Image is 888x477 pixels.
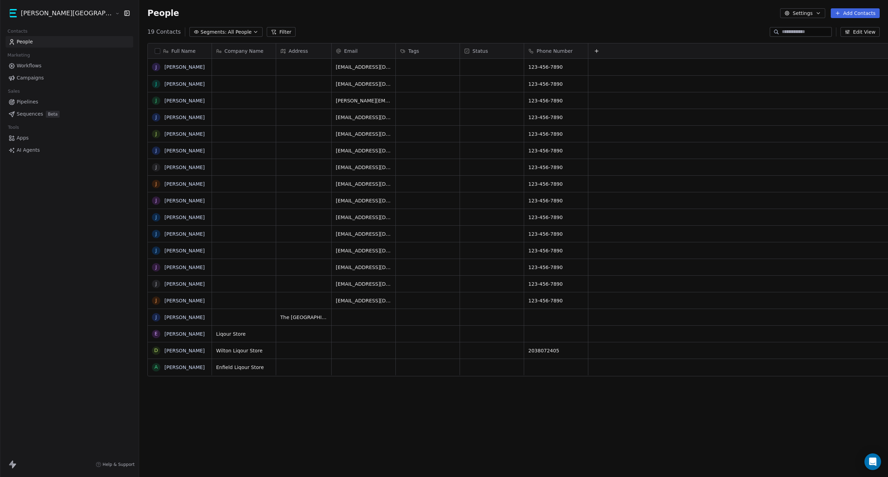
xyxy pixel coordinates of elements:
span: [EMAIL_ADDRESS][DOMAIN_NAME] [336,181,391,187]
span: [EMAIL_ADDRESS][DOMAIN_NAME] [336,297,391,304]
a: Pipelines [6,96,133,108]
span: 123-456-7890 [528,247,584,254]
span: Help & Support [103,462,135,467]
span: Liqour Store [216,330,272,337]
a: [PERSON_NAME] [164,181,205,187]
span: Pipelines [17,98,38,106]
span: Sales [5,86,23,97]
div: J [155,130,157,137]
a: [PERSON_NAME] [164,298,205,303]
div: J [155,197,157,204]
div: J [155,297,157,304]
div: J [155,164,157,171]
span: [PERSON_NAME][EMAIL_ADDRESS][DOMAIN_NAME] [336,97,391,104]
span: Email [344,48,358,55]
img: 55211_Kane%20Street%20Capital_Logo_AC-01.png [10,9,18,17]
a: Campaigns [6,72,133,84]
a: [PERSON_NAME] [164,281,205,287]
div: J [155,263,157,271]
span: [EMAIL_ADDRESS][DOMAIN_NAME] [336,197,391,204]
span: All People [228,28,251,36]
span: Enfield Liqour Store [216,364,272,371]
span: Company Name [224,48,263,55]
a: [PERSON_NAME] [164,131,205,137]
div: J [155,180,157,187]
a: Apps [6,132,133,144]
a: [PERSON_NAME] [164,148,205,153]
span: Beta [46,111,60,118]
span: [EMAIL_ADDRESS][DOMAIN_NAME] [336,147,391,154]
div: Status [460,43,524,58]
span: [EMAIL_ADDRESS][DOMAIN_NAME] [336,81,391,87]
a: [PERSON_NAME] [164,248,205,253]
a: [PERSON_NAME] [164,115,205,120]
a: [PERSON_NAME] [164,315,205,320]
div: J [155,247,157,254]
a: [PERSON_NAME] [164,81,205,87]
span: People [147,8,179,18]
span: Tags [408,48,419,55]
span: Apps [17,134,29,142]
button: Filter [267,27,296,37]
div: D [154,347,158,354]
span: Phone Number [537,48,573,55]
span: AI Agents [17,147,40,154]
span: Wilton Liqour Store [216,347,272,354]
span: [EMAIL_ADDRESS][DOMAIN_NAME] [336,264,391,271]
span: 123-456-7890 [528,64,584,70]
div: J [155,214,157,221]
a: [PERSON_NAME] [164,98,205,103]
a: AI Agents [6,144,133,156]
a: Workflows [6,60,133,72]
div: Address [276,43,331,58]
span: [EMAIL_ADDRESS][DOMAIN_NAME] [336,114,391,121]
div: J [155,97,157,104]
a: People [6,36,133,48]
div: Tags [396,43,460,58]
span: 123-456-7890 [528,181,584,187]
div: J [155,230,157,237]
div: J [155,80,157,87]
span: [EMAIL_ADDRESS][DOMAIN_NAME] [336,247,391,254]
span: 19 Contacts [147,28,181,36]
a: [PERSON_NAME] [164,215,205,220]
a: [PERSON_NAME] [164,198,205,203]
span: Contacts [5,26,31,36]
span: 123-456-7890 [528,147,584,154]
a: SequencesBeta [6,108,133,120]
span: Full Name [171,48,196,55]
span: 123-456-7890 [528,214,584,221]
span: [EMAIL_ADDRESS][DOMAIN_NAME] [336,64,391,70]
span: Segments: [200,28,227,36]
div: Email [332,43,395,58]
div: grid [148,59,212,447]
span: [EMAIL_ADDRESS][DOMAIN_NAME] [336,131,391,137]
div: J [155,147,157,154]
span: [PERSON_NAME][GEOGRAPHIC_DATA] [21,9,113,18]
span: 123-456-7890 [528,197,584,204]
button: Add Contacts [831,8,880,18]
a: [PERSON_NAME] [164,231,205,237]
span: Campaigns [17,74,44,82]
a: [PERSON_NAME] [164,265,205,270]
a: [PERSON_NAME] [164,331,205,337]
a: Help & Support [96,462,135,467]
div: Phone Number [524,43,588,58]
div: A [154,363,158,371]
span: Tools [5,122,22,133]
div: J [155,313,157,321]
div: J [155,280,157,287]
button: Edit View [840,27,880,37]
a: [PERSON_NAME] [164,365,205,370]
button: [PERSON_NAME][GEOGRAPHIC_DATA] [8,7,110,19]
span: 2038072405 [528,347,584,354]
span: [EMAIL_ADDRESS][DOMAIN_NAME] [336,164,391,171]
span: Address [289,48,308,55]
span: Sequences [17,110,43,118]
span: 123-456-7890 [528,164,584,171]
span: [EMAIL_ADDRESS][DOMAIN_NAME] [336,214,391,221]
span: The [GEOGRAPHIC_DATA] [280,314,327,321]
span: 123-456-7890 [528,297,584,304]
a: [PERSON_NAME] [164,165,205,170]
span: 123-456-7890 [528,81,584,87]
